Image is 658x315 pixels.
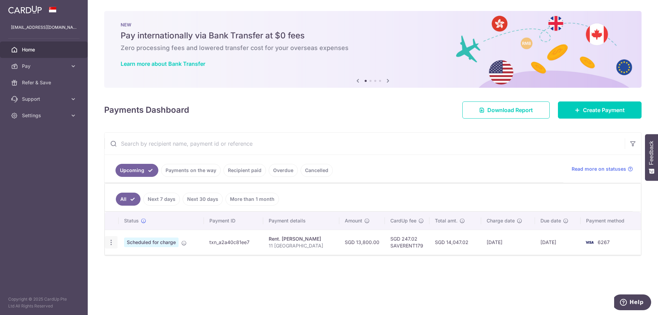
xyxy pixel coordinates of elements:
[204,212,263,230] th: Payment ID
[339,230,385,255] td: SGD 13,800.00
[115,164,158,177] a: Upcoming
[263,212,339,230] th: Payment details
[583,238,596,246] img: Bank Card
[385,230,429,255] td: SGD 247.02 SAVERENT179
[121,22,625,27] p: NEW
[429,230,481,255] td: SGD 14,047.02
[269,242,334,249] p: 11 [GEOGRAPHIC_DATA]
[301,164,333,177] a: Cancelled
[124,217,139,224] span: Status
[22,79,67,86] span: Refer & Save
[435,217,458,224] span: Total amt.
[105,133,625,155] input: Search by recipient name, payment id or reference
[104,11,642,88] img: Bank transfer banner
[121,30,625,41] h5: Pay internationally via Bank Transfer at $0 fees
[558,101,642,119] a: Create Payment
[614,294,651,312] iframe: Opens a widget where you can find more information
[572,166,633,172] a: Read more on statuses
[269,164,298,177] a: Overdue
[648,141,655,165] span: Feedback
[226,193,279,206] a: More than 1 month
[143,193,180,206] a: Next 7 days
[22,112,67,119] span: Settings
[124,238,179,247] span: Scheduled for charge
[645,134,658,181] button: Feedback - Show survey
[11,24,77,31] p: [EMAIL_ADDRESS][DOMAIN_NAME]
[22,96,67,102] span: Support
[487,106,533,114] span: Download Report
[581,212,641,230] th: Payment method
[22,46,67,53] span: Home
[8,5,42,14] img: CardUp
[204,230,263,255] td: txn_a2a40c81ee7
[487,217,515,224] span: Charge date
[223,164,266,177] a: Recipient paid
[121,44,625,52] h6: Zero processing fees and lowered transfer cost for your overseas expenses
[481,230,535,255] td: [DATE]
[22,63,67,70] span: Pay
[390,217,416,224] span: CardUp fee
[462,101,550,119] a: Download Report
[598,239,610,245] span: 6267
[540,217,561,224] span: Due date
[269,235,334,242] div: Rent. [PERSON_NAME]
[161,164,221,177] a: Payments on the way
[345,217,362,224] span: Amount
[572,166,626,172] span: Read more on statuses
[183,193,223,206] a: Next 30 days
[121,60,205,67] a: Learn more about Bank Transfer
[116,193,141,206] a: All
[535,230,580,255] td: [DATE]
[104,104,189,116] h4: Payments Dashboard
[583,106,625,114] span: Create Payment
